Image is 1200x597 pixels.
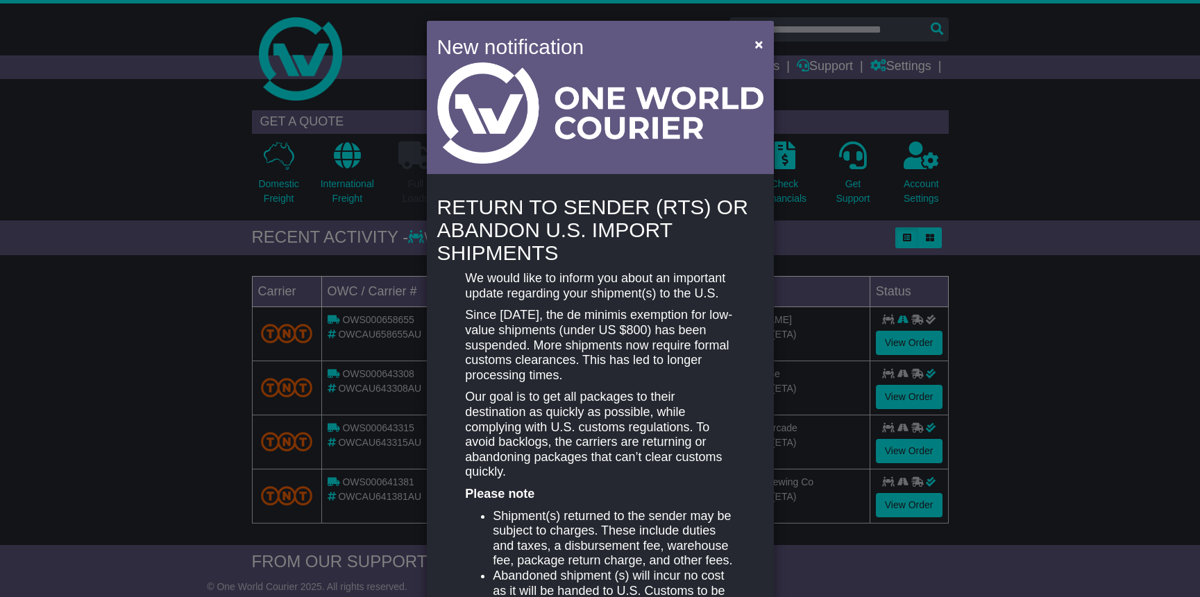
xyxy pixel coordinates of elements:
strong: Please note [465,487,534,501]
img: Light [437,62,763,164]
button: Close [747,30,770,58]
h4: New notification [437,31,735,62]
p: We would like to inform you about an important update regarding your shipment(s) to the U.S. [465,271,734,301]
h4: RETURN TO SENDER (RTS) OR ABANDON U.S. IMPORT SHIPMENTS [437,196,763,264]
li: Shipment(s) returned to the sender may be subject to charges. These include duties and taxes, a d... [493,509,734,569]
p: Since [DATE], the de minimis exemption for low-value shipments (under US $800) has been suspended... [465,308,734,383]
p: Our goal is to get all packages to their destination as quickly as possible, while complying with... [465,390,734,480]
span: × [754,36,763,52]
